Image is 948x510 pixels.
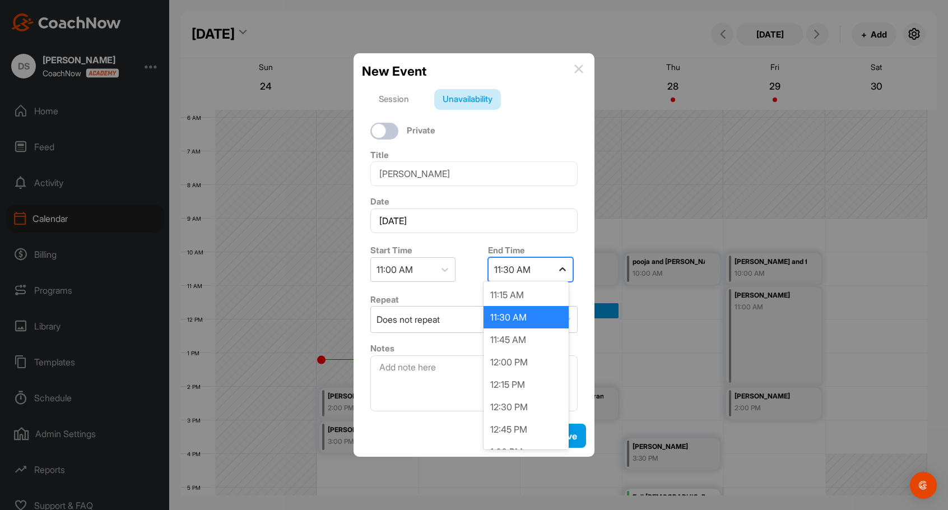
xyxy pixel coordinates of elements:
div: 12:45 PM [484,418,569,441]
label: Repeat [370,294,399,305]
div: 11:00 AM [377,263,413,276]
div: Session [370,89,417,110]
div: Does not repeat [377,313,440,326]
div: 12:00 PM [484,351,569,373]
label: Private [407,124,435,137]
label: Date [370,196,389,207]
input: Event Name [370,161,578,186]
h2: New Event [362,62,426,81]
div: 12:15 PM [484,373,569,396]
label: Start Time [370,245,412,256]
div: 11:15 AM [484,284,569,306]
div: 11:45 AM [484,328,569,351]
input: Select Date [370,208,578,233]
div: 11:30 AM [494,263,531,276]
label: Notes [370,343,394,354]
img: info [574,64,583,73]
div: 1:00 PM [484,441,569,463]
div: 11:30 AM [484,306,569,328]
div: 12:30 PM [484,396,569,418]
label: End Time [488,245,525,256]
label: Title [370,150,389,160]
div: Unavailability [434,89,501,110]
div: Open Intercom Messenger [910,472,937,499]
